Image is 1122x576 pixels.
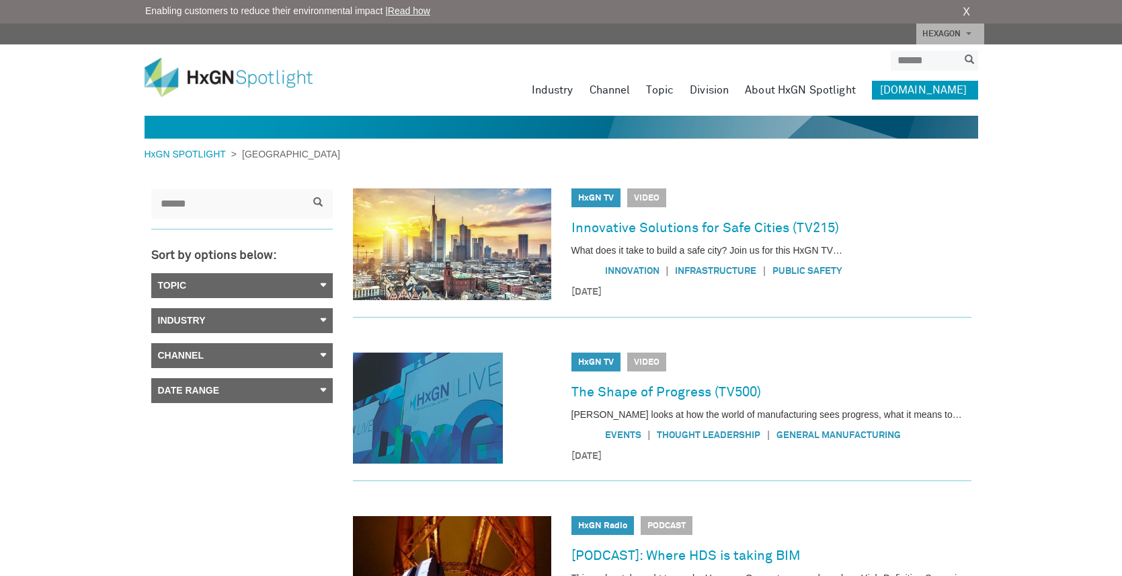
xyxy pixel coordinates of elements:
[760,428,776,442] span: |
[151,378,333,403] a: Date Range
[963,4,970,20] a: X
[145,147,340,161] div: >
[627,353,666,371] span: Video
[353,353,504,464] img: The Shape of Progress (TV500)
[151,250,333,263] h3: Sort by options below:
[571,408,971,421] p: [PERSON_NAME] looks at how the world of manufacturing sees progress, what it means to…
[151,343,333,368] a: Channel
[571,217,839,239] a: Innovative Solutions for Safe Cities (TV215)
[605,431,641,440] a: Events
[571,449,971,464] time: [DATE]
[571,545,801,567] a: [PODCAST]: Where HDS is taking BIM
[916,24,984,44] a: HEXAGON
[605,266,659,276] a: Innovation
[872,81,978,100] a: [DOMAIN_NAME]
[675,266,756,276] a: Infrastructure
[756,264,772,278] span: |
[578,194,614,203] a: HxGN TV
[641,428,657,442] span: |
[627,188,666,207] span: Video
[659,264,676,278] span: |
[690,81,729,100] a: Division
[776,431,901,440] a: General manufacturing
[646,81,674,100] a: Topic
[388,5,430,16] a: Read how
[151,273,333,298] a: Topic
[578,521,627,530] a: HxGN Radio
[590,81,631,100] a: Channel
[532,81,573,100] a: Industry
[657,431,760,440] a: Thought Leadership
[571,285,971,299] time: [DATE]
[145,58,333,97] img: HxGN Spotlight
[151,308,333,333] a: Industry
[772,266,842,276] a: Public safety
[745,81,856,100] a: About HxGN Spotlight
[641,516,692,535] span: Podcast
[145,4,430,18] span: Enabling customers to reduce their environmental impact |
[571,382,761,403] a: The Shape of Progress (TV500)
[578,358,614,367] a: HxGN TV
[571,244,971,257] p: What does it take to build a safe city? Join us for this HxGN TV…
[145,149,231,159] a: HxGN SPOTLIGHT
[353,188,551,300] img: Innovative Solutions for Safe Cities (TV215)
[237,149,340,159] span: [GEOGRAPHIC_DATA]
